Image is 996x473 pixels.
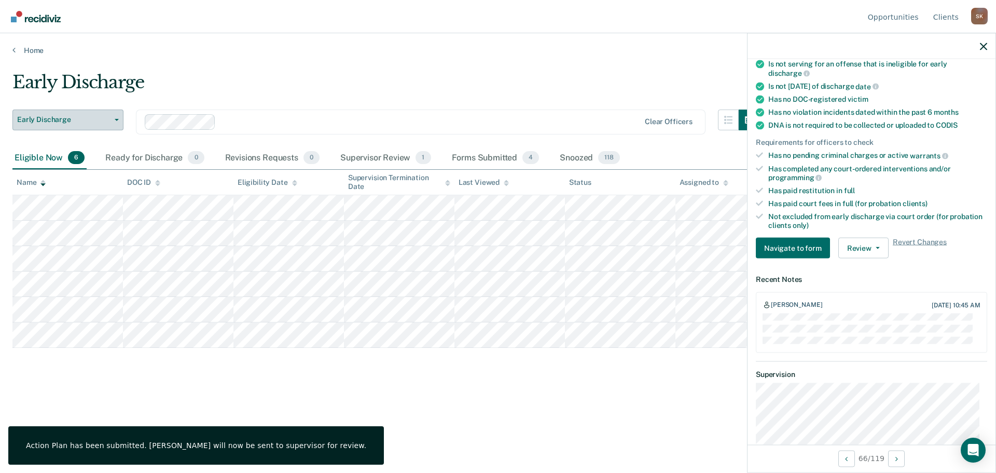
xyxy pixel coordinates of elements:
[768,199,987,208] div: Has paid court fees in full (for probation
[934,108,959,116] span: months
[522,151,539,165] span: 4
[838,450,855,467] button: Previous Opportunity
[768,108,987,117] div: Has no violation incidents dated within the past 6
[12,46,984,55] a: Home
[188,151,204,165] span: 0
[768,95,987,104] div: Has no DOC-registered
[645,117,693,126] div: Clear officers
[910,151,948,159] span: warrants
[127,178,160,187] div: DOC ID
[768,69,810,77] span: discharge
[103,147,206,170] div: Ready for Discharge
[756,138,987,147] div: Requirements for officers to check
[569,178,591,187] div: Status
[223,147,322,170] div: Revisions Requests
[768,82,987,91] div: Is not [DATE] of discharge
[888,450,905,467] button: Next Opportunity
[756,275,987,284] dt: Recent Notes
[768,164,987,182] div: Has completed any court-ordered interventions and/or
[756,238,830,259] button: Navigate to form
[768,186,987,195] div: Has paid restitution in
[756,238,834,259] a: Navigate to form link
[17,115,110,124] span: Early Discharge
[558,147,622,170] div: Snoozed
[68,151,85,165] span: 6
[838,238,889,259] button: Review
[748,444,995,472] div: 66 / 119
[971,8,988,24] button: Profile dropdown button
[680,178,728,187] div: Assigned to
[936,121,958,129] span: CODIS
[450,147,542,170] div: Forms Submitted
[598,151,620,165] span: 118
[768,151,987,160] div: Has no pending criminal charges or active
[459,178,509,187] div: Last Viewed
[768,121,987,130] div: DNA is not required to be collected or uploaded to
[932,301,980,308] div: [DATE] 10:45 AM
[844,186,855,195] span: full
[348,173,450,191] div: Supervision Termination Date
[338,147,433,170] div: Supervisor Review
[855,82,878,90] span: date
[17,178,46,187] div: Name
[848,95,868,103] span: victim
[893,238,947,259] span: Revert Changes
[768,173,822,182] span: programming
[756,370,987,379] dt: Supervision
[903,199,928,207] span: clients)
[768,212,987,229] div: Not excluded from early discharge via court order (for probation clients
[971,8,988,24] div: S K
[11,11,61,22] img: Recidiviz
[793,221,809,229] span: only)
[26,441,366,450] div: Action Plan has been submitted. [PERSON_NAME] will now be sent to supervisor for review.
[12,147,87,170] div: Eligible Now
[771,301,822,309] div: [PERSON_NAME]
[768,60,987,77] div: Is not serving for an offense that is ineligible for early
[961,438,986,463] div: Open Intercom Messenger
[12,72,759,101] div: Early Discharge
[238,178,297,187] div: Eligibility Date
[416,151,431,165] span: 1
[303,151,320,165] span: 0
